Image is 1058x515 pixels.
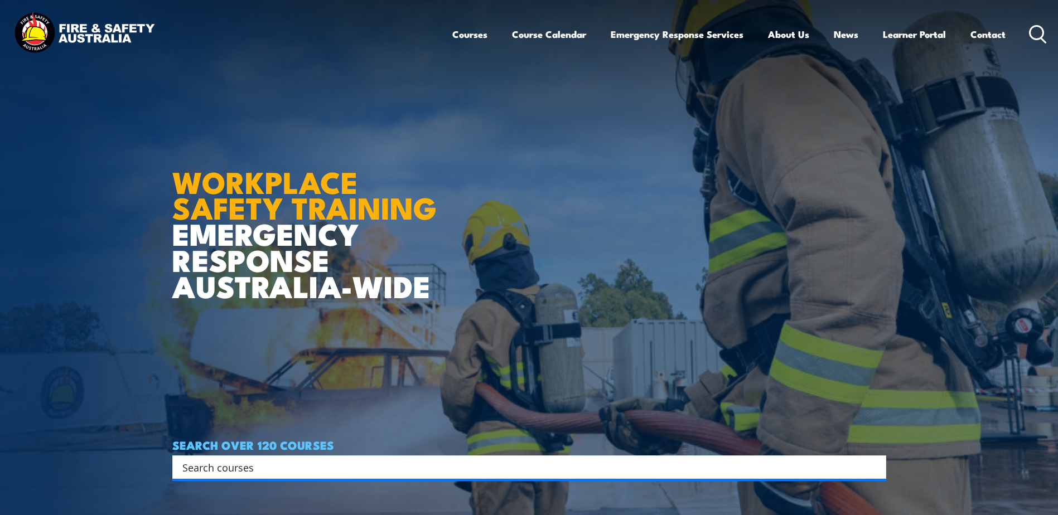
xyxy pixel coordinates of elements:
input: Search input [182,459,862,475]
strong: WORKPLACE SAFETY TRAINING [172,158,437,230]
a: Contact [970,20,1006,49]
a: News [834,20,858,49]
form: Search form [185,459,864,475]
h1: EMERGENCY RESPONSE AUSTRALIA-WIDE [172,140,445,299]
button: Search magnifier button [867,459,882,475]
a: Emergency Response Services [611,20,743,49]
h4: SEARCH OVER 120 COURSES [172,439,886,451]
a: About Us [768,20,809,49]
a: Learner Portal [883,20,946,49]
a: Course Calendar [512,20,586,49]
a: Courses [452,20,487,49]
